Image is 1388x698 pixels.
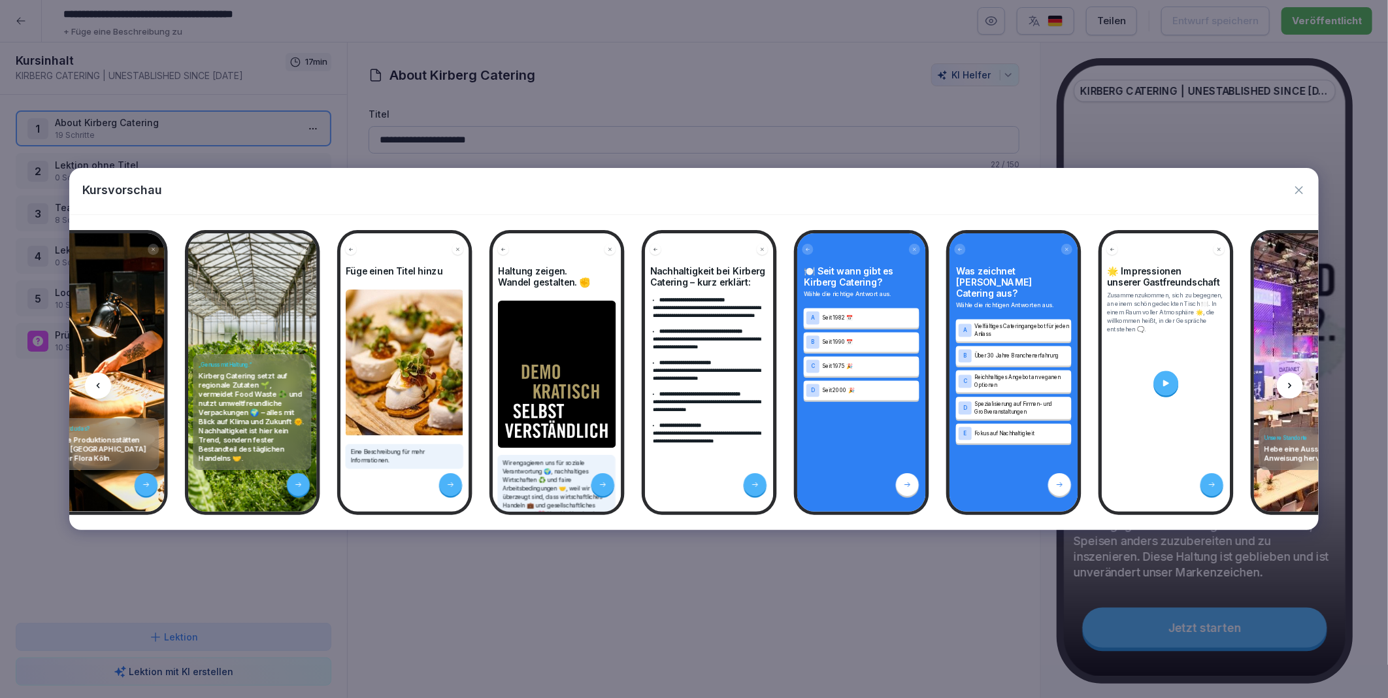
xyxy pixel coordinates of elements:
[963,405,967,411] p: D
[1265,445,1372,463] p: Hebe eine Aussage oder Anweisung hervor.
[804,290,919,299] p: Wähle die richtige Antwort aus.
[650,266,768,288] h4: Nachhaltigkeit bei Kirberg Catering – kurz erklärt:
[964,431,967,437] p: E
[811,388,815,393] p: D
[963,378,967,384] p: C
[974,352,1069,360] p: Über 30 Jahre Branchenerfahrung
[974,323,1069,339] p: Vielfältiges Cateringangebot für jeden Anlass
[974,401,1069,416] p: Spezialisierung auf Firmen- und Großveranstaltungen
[346,266,464,277] h4: Füge einen Titel hinzu
[974,374,1069,390] p: Reichhaltiges Angebot an veganen Optionen
[822,363,917,371] p: Seit 1975 🎉
[199,361,306,369] h4: „Genuss mit Haltung.“
[963,353,967,359] p: B
[804,266,919,288] h4: 🍽️ Seit wann gibt es Kirberg Catering?
[498,301,616,448] img: Bild und Text Vorschau
[351,448,459,465] p: Eine Beschreibung für mehr Informationen.
[503,459,611,544] p: Wir engagieren uns für soziale Verantwortung 🌍, nachhaltiges Wirtschaften ♻️ und faire Arbeitsbed...
[822,314,917,322] p: Seit 1982 📅
[956,301,1072,310] p: Wähle die richtigen Antworten aus.
[963,327,967,333] p: A
[811,339,815,345] p: B
[974,430,1069,438] p: Fokus auf Nachhaltigkeit
[811,315,815,321] p: A
[1265,435,1372,442] h4: Unsere Standorte
[811,363,815,369] p: C
[47,436,154,463] p: Unsere Produktionsstätten sind in [GEOGRAPHIC_DATA] und der Flora Köln.
[346,290,464,437] img: Bild und Text Vorschau
[1107,266,1225,288] h4: 🌟 Impressionen unserer Gastfreundschaft
[822,339,917,346] p: Seit 1990 📅
[822,387,917,395] p: Seit 2000 🎉
[956,266,1072,299] h4: Was zeichnet [PERSON_NAME] Catering aus?
[1107,291,1225,334] p: Zusammenzukommen, sich zu begegnen, an einem schön gedeckten Tisch 🍽️. In einem Raum voller Atmos...
[82,181,162,199] p: Kursvorschau
[199,372,306,463] p: Kirberg Catering setzt auf regionale Zutaten 🌱, vermeidet Food Waste ♻️ und nutzt umweltfreundlic...
[47,425,154,433] h4: Wusstest du das?
[498,266,616,288] h4: Haltung zeigen. Wandel gestalten. ✊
